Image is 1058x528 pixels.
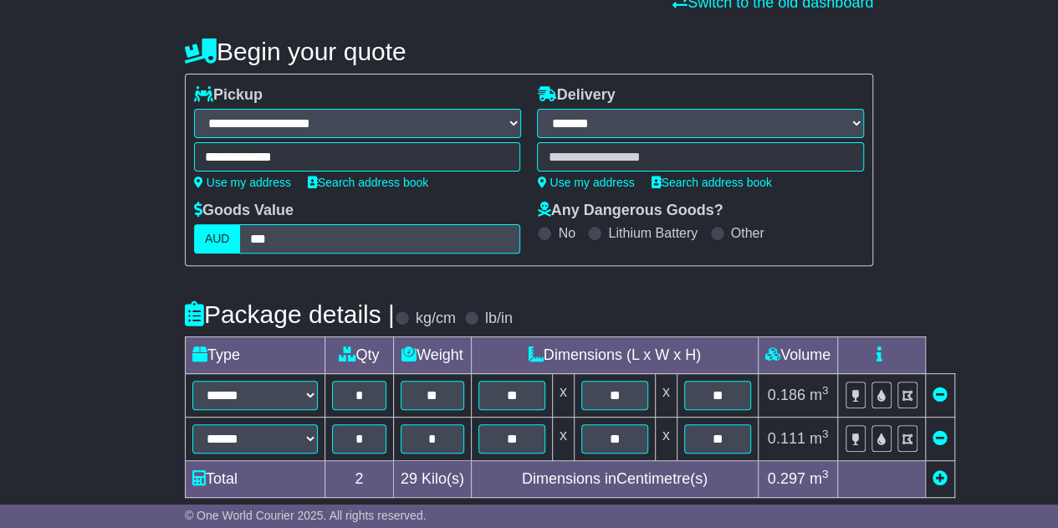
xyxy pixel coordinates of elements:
[768,387,805,403] span: 0.186
[810,470,829,487] span: m
[810,430,829,447] span: m
[810,387,829,403] span: m
[393,461,471,498] td: Kilo(s)
[393,337,471,374] td: Weight
[537,176,634,189] a: Use my address
[416,310,456,328] label: kg/cm
[731,225,764,241] label: Other
[608,225,698,241] label: Lithium Battery
[185,38,873,65] h4: Begin your quote
[194,202,294,220] label: Goods Value
[655,418,677,461] td: x
[933,470,948,487] a: Add new item
[933,387,948,403] a: Remove this item
[822,384,829,397] sup: 3
[401,470,417,487] span: 29
[768,430,805,447] span: 0.111
[471,461,758,498] td: Dimensions in Centimetre(s)
[652,176,772,189] a: Search address book
[194,224,241,254] label: AUD
[185,337,325,374] td: Type
[537,202,723,220] label: Any Dangerous Goods?
[194,176,291,189] a: Use my address
[558,225,575,241] label: No
[537,86,615,105] label: Delivery
[308,176,428,189] a: Search address book
[552,418,574,461] td: x
[933,430,948,447] a: Remove this item
[325,461,393,498] td: 2
[194,86,263,105] label: Pickup
[822,428,829,440] sup: 3
[185,509,427,522] span: © One World Courier 2025. All rights reserved.
[655,374,677,418] td: x
[552,374,574,418] td: x
[325,337,393,374] td: Qty
[768,470,805,487] span: 0.297
[471,337,758,374] td: Dimensions (L x W x H)
[185,300,395,328] h4: Package details |
[758,337,837,374] td: Volume
[822,468,829,480] sup: 3
[185,461,325,498] td: Total
[485,310,513,328] label: lb/in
